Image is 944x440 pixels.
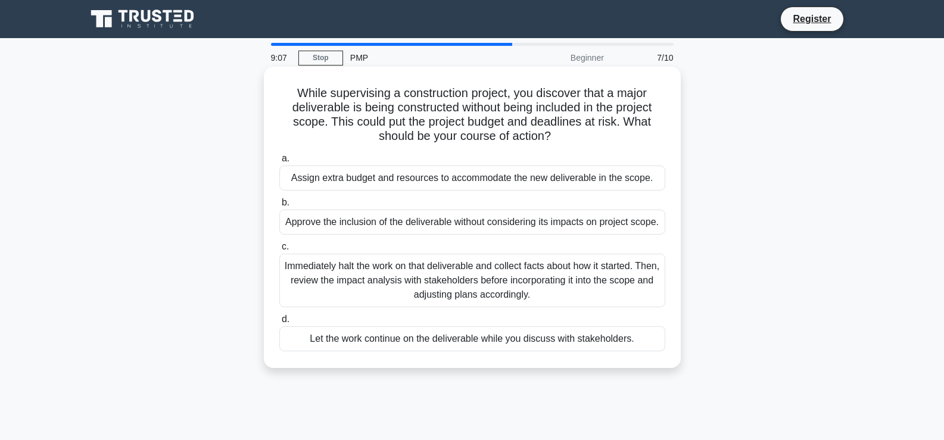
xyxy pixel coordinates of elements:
div: Let the work continue on the deliverable while you discuss with stakeholders. [279,326,665,351]
div: Immediately halt the work on that deliverable and collect facts about how it started. Then, revie... [279,254,665,307]
a: Stop [298,51,343,65]
div: 9:07 [264,46,298,70]
div: Beginner [507,46,611,70]
span: c. [282,241,289,251]
div: 7/10 [611,46,681,70]
span: b. [282,197,289,207]
a: Register [786,11,838,26]
div: Approve the inclusion of the deliverable without considering its impacts on project scope. [279,210,665,235]
span: d. [282,314,289,324]
div: Assign extra budget and resources to accommodate the new deliverable in the scope. [279,166,665,191]
h5: While supervising a construction project, you discover that a major deliverable is being construc... [278,86,666,144]
span: a. [282,153,289,163]
div: PMP [343,46,507,70]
